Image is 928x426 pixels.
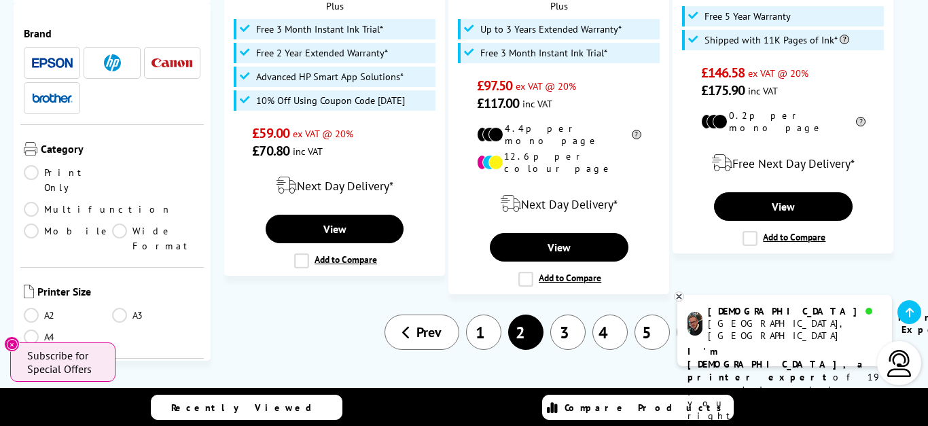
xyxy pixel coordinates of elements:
span: £146.58 [701,64,745,82]
span: Shipped with 11K Pages of Ink* [704,35,849,46]
span: 10% Off Using Coupon Code [DATE] [256,95,405,106]
span: inc VAT [522,97,552,110]
a: View [714,192,853,221]
a: 4 [592,315,628,350]
div: modal_delivery [232,166,438,205]
span: ex VAT @ 20% [293,127,353,140]
a: View [266,215,404,243]
b: I'm [DEMOGRAPHIC_DATA], a printer expert [688,345,867,383]
a: A2 [24,308,112,323]
li: 4.4p per mono page [477,122,641,147]
a: View [490,233,628,262]
img: Brother [32,93,73,103]
img: Printer Size [24,285,34,298]
span: Compare Products [565,402,729,414]
div: modal_delivery [456,185,662,223]
a: A4 [24,330,112,344]
img: user-headset-light.svg [886,350,913,377]
a: Print Only [24,165,112,195]
a: Mobile [24,224,112,253]
span: inc VAT [748,84,778,97]
span: Free 3 Month Instant Ink Trial* [256,24,383,35]
div: modal_delivery [680,144,886,182]
img: chris-livechat.png [688,312,702,336]
a: Multifunction [24,202,172,217]
span: Recently Viewed [171,402,325,414]
a: Prev [385,315,459,350]
a: Next [677,315,754,350]
a: 3 [550,315,586,350]
a: Canon [151,54,192,71]
a: Compare Products [542,395,734,420]
span: £59.00 [252,124,289,142]
a: Brother [32,90,73,107]
span: inc VAT [293,145,323,158]
a: Recently Viewed [151,395,342,420]
div: [DEMOGRAPHIC_DATA] [708,305,881,317]
span: ex VAT @ 20% [748,67,808,79]
div: [GEOGRAPHIC_DATA], [GEOGRAPHIC_DATA] [708,317,881,342]
span: Free 3 Month Instant Ink Trial* [480,48,607,58]
span: Up to 3 Years Extended Warranty* [480,24,622,35]
a: HP [92,54,132,71]
img: HP [104,54,121,71]
a: Epson [32,54,73,71]
label: Add to Compare [518,272,601,287]
span: Free 5 Year Warranty [704,11,791,22]
span: £70.80 [252,142,289,160]
span: Category [41,142,200,158]
a: 5 [635,315,670,350]
span: Prev [416,323,442,341]
span: £97.50 [477,77,513,94]
span: £117.00 [477,94,520,112]
p: of 19 years! I can help you choose the right product [688,345,882,423]
span: £175.90 [701,82,745,99]
img: Epson [32,58,73,68]
button: Close [4,336,20,352]
span: Advanced HP Smart App Solutions* [256,71,404,82]
a: Wide Format [112,224,200,253]
li: 0.2p per mono page [701,109,865,134]
li: 12.6p per colour page [477,150,641,175]
a: A3 [112,308,200,323]
span: Printer Size [37,285,200,301]
label: Add to Compare [743,231,825,246]
span: Free 2 Year Extended Warranty* [256,48,388,58]
label: Add to Compare [294,253,377,268]
span: ex VAT @ 20% [516,79,576,92]
img: Category [24,142,37,156]
img: Canon [151,58,192,67]
span: Subscribe for Special Offers [27,349,102,376]
a: 1 [466,315,501,350]
span: Brand [24,26,200,40]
